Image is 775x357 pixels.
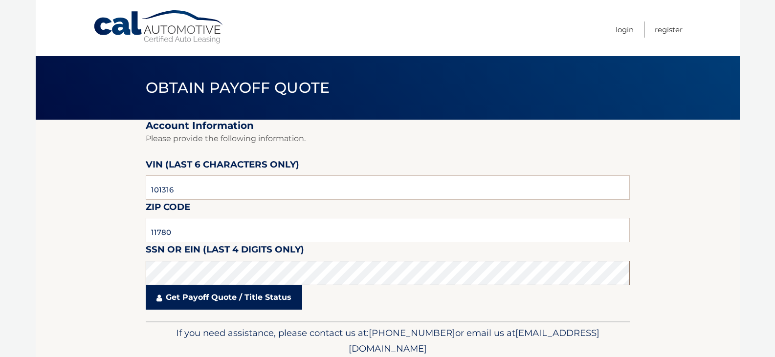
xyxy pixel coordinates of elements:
[146,285,302,310] a: Get Payoff Quote / Title Status
[616,21,634,38] a: Login
[146,132,630,146] p: Please provide the following information.
[146,157,299,175] label: VIN (last 6 characters only)
[152,325,623,357] p: If you need assistance, please contact us at: or email us at
[146,79,330,97] span: Obtain Payoff Quote
[655,21,683,38] a: Register
[146,242,304,260] label: SSN or EIN (last 4 digits only)
[369,327,455,338] span: [PHONE_NUMBER]
[146,200,190,218] label: Zip Code
[93,10,225,44] a: Cal Automotive
[146,120,630,132] h2: Account Information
